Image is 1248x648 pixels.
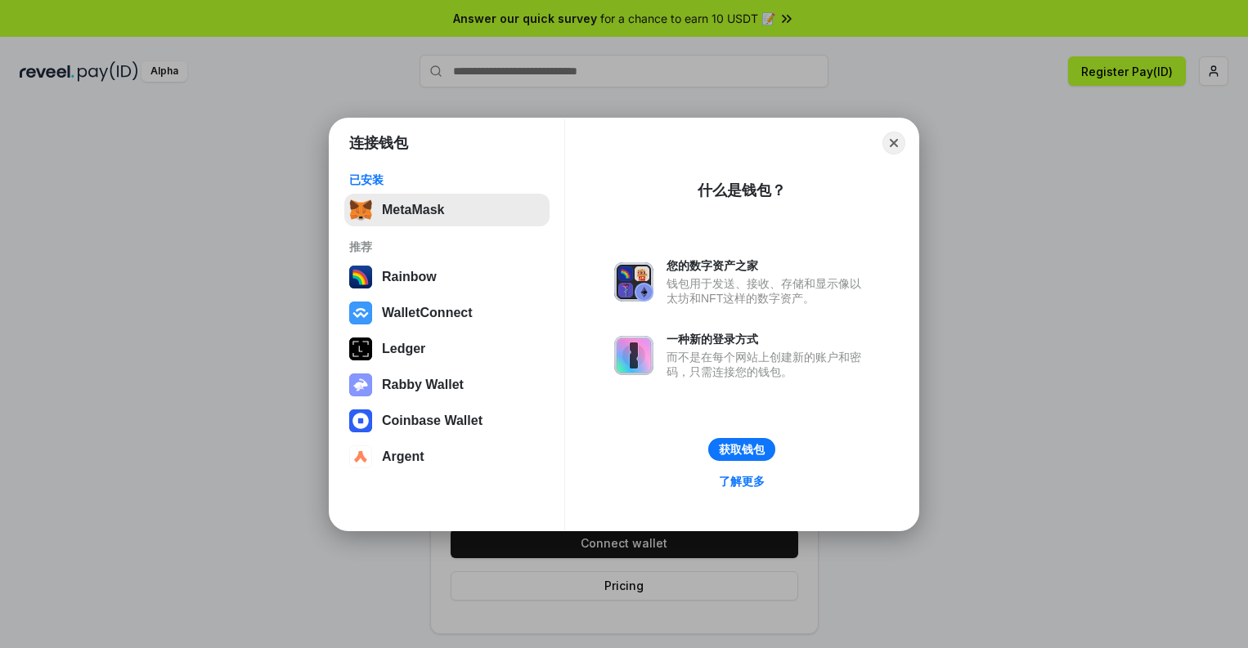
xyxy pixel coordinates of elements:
button: Rainbow [344,261,550,293]
div: 钱包用于发送、接收、存储和显示像以太坊和NFT这样的数字资产。 [667,276,869,306]
img: svg+xml,%3Csvg%20width%3D%2228%22%20height%3D%2228%22%20viewBox%3D%220%200%2028%2028%22%20fill%3D... [349,302,372,324]
button: MetaMask [344,194,550,226]
div: MetaMask [382,203,444,217]
button: Rabby Wallet [344,369,550,401]
div: Rainbow [382,270,437,284]
div: Argent [382,449,424,464]
div: 已安装 [349,172,545,187]
img: svg+xml,%3Csvg%20width%3D%22120%22%20height%3D%22120%22%20viewBox%3D%220%200%20120%20120%22%20fil... [349,266,372,288]
div: Rabby Wallet [382,378,464,392]
img: svg+xml,%3Csvg%20xmlns%3D%22http%3A%2F%2Fwww.w3.org%2F2000%2Fsvg%22%20width%3D%2228%22%20height%3... [349,337,372,360]
img: svg+xml,%3Csvg%20width%3D%2228%22%20height%3D%2228%22%20viewBox%3D%220%200%2028%2028%22%20fill%3D... [349,445,372,468]
button: Close [882,132,905,154]
button: Ledger [344,333,550,365]
img: svg+xml,%3Csvg%20width%3D%2228%22%20height%3D%2228%22%20viewBox%3D%220%200%2028%2028%22%20fill%3D... [349,409,372,432]
button: WalletConnect [344,297,550,329]
div: Coinbase Wallet [382,413,483,428]
div: 了解更多 [719,474,765,489]
div: 一种新的登录方式 [667,332,869,346]
button: Argent [344,440,550,473]
button: 获取钱包 [708,438,775,461]
img: svg+xml,%3Csvg%20fill%3D%22none%22%20height%3D%2233%22%20viewBox%3D%220%200%2035%2033%22%20width%... [349,199,372,221]
div: 您的数字资产之家 [667,258,869,273]
div: 推荐 [349,239,545,254]
a: 了解更多 [709,471,774,492]
div: 什么是钱包？ [698,181,786,200]
div: 获取钱包 [719,442,765,457]
h1: 连接钱包 [349,133,408,153]
div: WalletConnect [382,306,473,320]
button: Coinbase Wallet [344,404,550,437]
img: svg+xml,%3Csvg%20xmlns%3D%22http%3A%2F%2Fwww.w3.org%2F2000%2Fsvg%22%20fill%3D%22none%22%20viewBox... [349,373,372,396]
div: Ledger [382,342,425,356]
img: svg+xml,%3Csvg%20xmlns%3D%22http%3A%2F%2Fwww.w3.org%2F2000%2Fsvg%22%20fill%3D%22none%22%20viewBox... [614,262,653,302]
div: 而不是在每个网站上创建新的账户和密码，只需连接您的钱包。 [667,350,869,379]
img: svg+xml,%3Csvg%20xmlns%3D%22http%3A%2F%2Fwww.w3.org%2F2000%2Fsvg%22%20fill%3D%22none%22%20viewBox... [614,336,653,375]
